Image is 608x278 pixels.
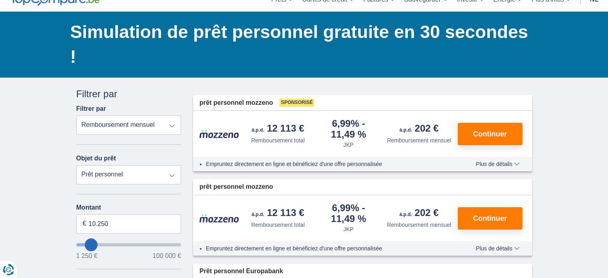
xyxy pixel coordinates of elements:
font: Remboursement total [251,137,305,144]
font: Continuer [473,214,507,222]
font: Plus de détails [476,161,512,167]
font: prêt personnel mozzeno [199,183,273,190]
font: Plus de détails [476,245,512,252]
font: € [83,220,86,227]
font: prêt personnel mozzeno [199,99,273,106]
font: Remboursement total [251,222,305,228]
font: 100 000 € [153,252,181,259]
font: 1 250 € [76,252,98,259]
font: JKP [343,226,354,232]
font: 6,99% [332,202,359,213]
font: Simulation de prêt personnel gratuite en 30 secondes ! [70,22,528,67]
font: Filtrer par [76,88,118,99]
font: 6,99% [332,118,359,129]
font: Sponsorisé [281,100,313,105]
font: Objet du prêt [76,155,116,162]
font: 12 113 € [267,123,304,134]
input: vouloir emprunter [76,243,181,246]
font: JKP [343,142,354,148]
button: Plus de détails [470,161,525,167]
font: Remboursement mensuel [387,222,451,228]
button: Continuer [458,123,522,145]
font: 202 € [415,207,439,218]
font: Continuer [473,130,507,138]
font: Empruntez directement en ligne et bénéficiez d'une offre personnalisée [206,161,382,167]
font: Empruntez directement en ligne et bénéficiez d'une offre personnalisée [206,245,382,252]
font: Remboursement mensuel [387,137,451,144]
img: produit.pl.alt Mozzeno [199,214,239,223]
font: 12 113 € [267,207,304,218]
button: Continuer [458,207,522,230]
font: Prêt personnel Europabank [199,268,283,274]
font: 202 € [415,123,439,134]
font: Montant [76,204,101,211]
img: produit.pl.alt Mozzeno [199,130,239,138]
button: Plus de détails [470,245,525,252]
font: Filtrer par [76,105,106,112]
